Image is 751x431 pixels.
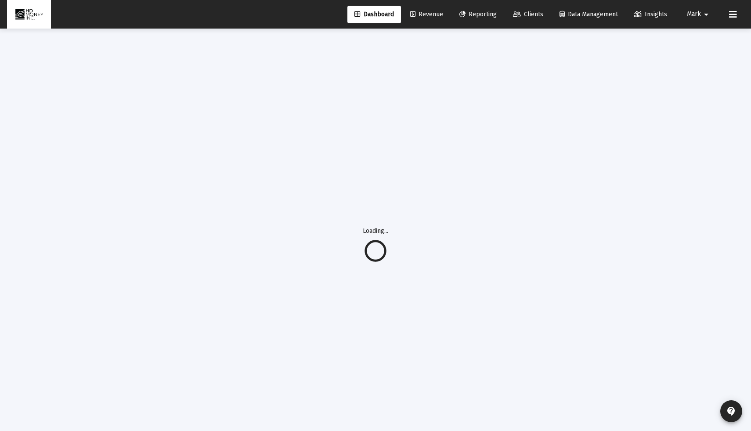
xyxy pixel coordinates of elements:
[354,11,394,18] span: Dashboard
[560,11,618,18] span: Data Management
[634,11,667,18] span: Insights
[552,6,625,23] a: Data Management
[410,11,443,18] span: Revenue
[701,6,711,23] mat-icon: arrow_drop_down
[347,6,401,23] a: Dashboard
[452,6,504,23] a: Reporting
[459,11,497,18] span: Reporting
[687,11,701,18] span: Mark
[513,11,543,18] span: Clients
[726,406,737,417] mat-icon: contact_support
[14,6,44,23] img: Dashboard
[506,6,550,23] a: Clients
[403,6,450,23] a: Revenue
[676,5,722,23] button: Mark
[627,6,674,23] a: Insights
